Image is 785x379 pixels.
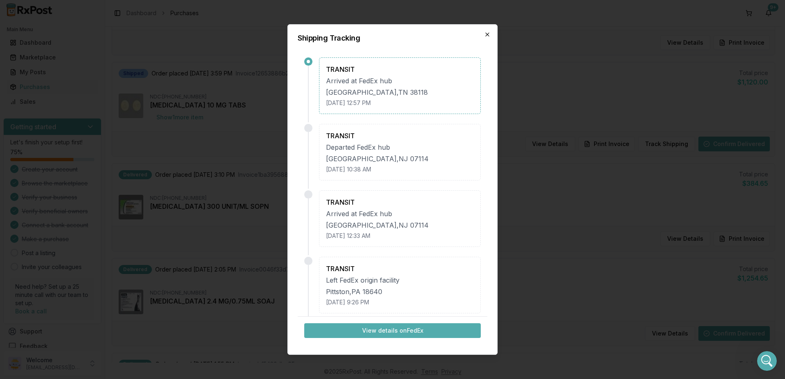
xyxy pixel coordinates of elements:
img: Profile image for Manuel [23,5,37,18]
div: i need [MEDICAL_DATA] ​ [83,217,151,233]
div: LUIS says… [7,212,158,239]
button: View details onFedEx [304,323,481,338]
div: don't worry about [MEDICAL_DATA]. thank you for checking [36,63,151,79]
div: ok no worries [112,136,151,144]
div: LUIS says… [7,239,158,258]
div: ok no problem [103,188,158,206]
div: TRANSIT [326,264,474,274]
h1: [PERSON_NAME] [40,4,93,10]
button: Gif picker [26,269,32,275]
div: 0.75mg [129,244,151,252]
div: [DATE] 12:33 AM [326,232,474,240]
button: go back [5,3,21,19]
div: LUIS says… [7,32,158,58]
div: Pittston , PA 18640 [326,287,474,297]
div: LUIS says… [7,188,158,213]
div: [GEOGRAPHIC_DATA] , NJ 07114 [326,220,474,230]
div: ok no problem [110,193,151,201]
div: LUIS says… [7,131,158,156]
div: I also tried to get a hold of the pharmacy the person in charge was at lunch [7,91,135,125]
div: TRANSIT [326,64,474,74]
button: Upload attachment [39,269,46,275]
div: [DATE] 12:57 PM [326,99,474,107]
div: They dropped off [MEDICAL_DATA] this morning sorry [13,160,128,176]
iframe: Intercom live chat [757,351,777,371]
button: Send a message… [141,265,154,279]
div: [DATE] 9:26 PM [326,298,474,306]
div: LUIS says… [7,58,158,91]
div: ok no worries [106,131,158,149]
div: Arrived at FedEx hub [326,76,474,86]
div: it doesn't say it was shipped yet. it just says confirmed. [30,32,158,57]
div: [GEOGRAPHIC_DATA] , NJ 07114 [326,154,474,164]
p: Active [40,10,56,18]
div: [GEOGRAPHIC_DATA] , TN 38118 [326,87,474,97]
textarea: Message… [7,251,157,265]
div: I also tried to get a hold of the pharmacy the person in charge was at lunch [13,96,128,120]
button: Emoji picker [13,269,19,275]
div: Close [144,3,159,18]
div: They dropped off [MEDICAL_DATA] this morning sorry [7,155,135,181]
div: it doesn't say it was shipped yet. it just says confirmed. [36,37,151,53]
div: 0.75mg [122,239,158,257]
div: Manuel says… [7,91,158,131]
div: Arrived at FedEx hub [326,209,474,219]
h2: Shipping Tracking [298,34,487,42]
div: Departed FedEx hub [326,142,474,152]
div: [DATE] 10:38 AM [326,165,474,174]
div: TRANSIT [326,131,474,141]
div: don't worry about [MEDICAL_DATA]. thank you for checking [30,58,158,84]
div: Manuel says… [7,155,158,188]
div: TRANSIT [326,197,474,207]
button: Home [129,3,144,19]
div: i need [MEDICAL_DATA]​ [77,212,158,238]
div: Left FedEx origin facility [326,275,474,285]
